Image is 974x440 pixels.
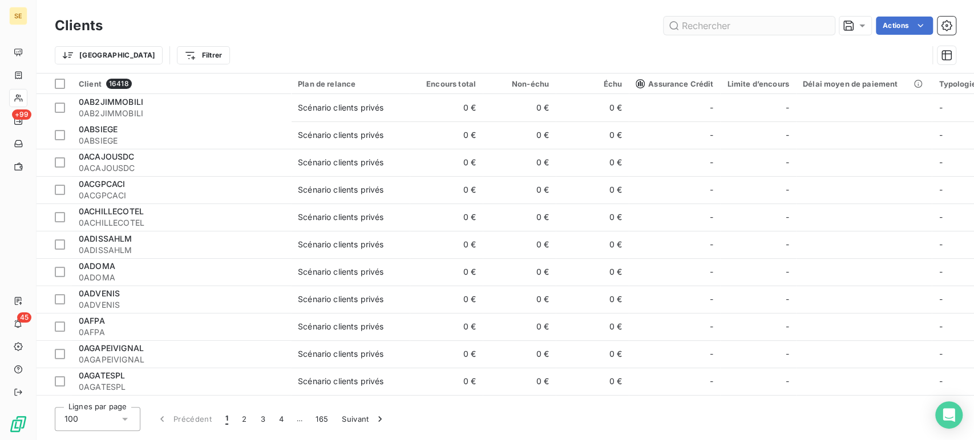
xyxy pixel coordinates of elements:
td: 0 € [556,395,629,422]
span: - [939,376,942,386]
span: - [939,103,942,112]
span: 0ACHILLECOTEL [79,206,144,216]
button: Suivant [335,407,393,431]
td: 0 € [556,231,629,258]
span: +99 [12,109,31,120]
td: 0 € [483,340,556,368]
input: Rechercher [664,17,835,35]
div: Non-échu [490,79,549,88]
span: 100 [64,413,78,425]
span: 0AGAPEIVIGNAL [79,354,284,365]
td: 0 € [483,286,556,313]
div: Encours total [417,79,476,88]
div: Scénario clients privés [298,184,383,195]
span: - [939,321,942,331]
td: 0 € [410,121,483,149]
span: 0AB2JIMMOBILI [79,97,143,107]
span: - [786,266,789,278]
span: 0AFPA [79,327,284,338]
span: 16418 [106,79,132,89]
span: - [939,185,942,194]
div: Scénario clients privés [298,321,383,332]
td: 0 € [556,286,629,313]
span: - [710,129,713,141]
span: - [786,157,789,168]
span: 0ACAJOUSDC [79,152,135,161]
span: - [939,239,942,249]
td: 0 € [410,395,483,422]
td: 0 € [483,94,556,121]
span: 0ADOMA [79,272,284,283]
td: 0 € [483,121,556,149]
span: 0ABSIEGE [79,124,118,134]
span: - [710,376,713,387]
td: 0 € [483,395,556,422]
span: 0ADISSAHLM [79,245,284,256]
span: 45 [17,312,31,323]
span: - [786,376,789,387]
div: Scénario clients privés [298,294,383,305]
td: 0 € [556,313,629,340]
span: - [939,130,942,140]
img: Logo LeanPay [9,415,27,433]
h3: Clients [55,15,103,36]
td: 0 € [556,176,629,203]
td: 0 € [410,286,483,313]
td: 0 € [556,149,629,176]
button: 2 [235,407,253,431]
span: 0AGAPEIVIGNAL [79,343,144,353]
span: Client [79,79,102,88]
span: - [786,184,789,195]
div: Scénario clients privés [298,211,383,223]
div: Scénario clients privés [298,102,383,113]
span: Assurance Crédit [636,79,713,88]
div: Plan de relance [298,79,403,88]
td: 0 € [483,231,556,258]
button: Actions [876,17,933,35]
span: - [710,211,713,223]
span: - [939,267,942,276]
span: - [786,239,789,250]
td: 0 € [556,368,629,395]
td: 0 € [556,340,629,368]
span: - [710,102,713,113]
button: 3 [254,407,272,431]
td: 0 € [410,231,483,258]
span: - [786,294,789,305]
span: … [290,410,309,428]
span: 0ADISSAHLM [79,234,132,243]
span: 1 [225,413,228,425]
span: 0ACGPCACI [79,179,125,189]
span: - [786,321,789,332]
div: Limite d’encours [727,79,789,88]
td: 0 € [410,203,483,231]
td: 0 € [483,368,556,395]
td: 0 € [410,94,483,121]
td: 0 € [410,258,483,286]
span: - [786,129,789,141]
div: Scénario clients privés [298,376,383,387]
span: 0ADVENIS [79,299,284,311]
div: Échu [563,79,622,88]
span: - [786,348,789,360]
span: 0ACGPCACI [79,190,284,201]
td: 0 € [410,149,483,176]
div: Délai moyen de paiement [803,79,925,88]
div: Scénario clients privés [298,266,383,278]
span: 0ACAJOUSDC [79,162,284,174]
span: - [710,348,713,360]
td: 0 € [556,258,629,286]
div: Scénario clients privés [298,348,383,360]
span: 0AFPA [79,316,105,325]
button: 4 [272,407,290,431]
button: 1 [219,407,235,431]
div: SE [9,7,27,25]
span: - [939,294,942,304]
td: 0 € [410,340,483,368]
span: - [939,212,942,222]
button: [GEOGRAPHIC_DATA] [55,46,163,64]
td: 0 € [483,149,556,176]
span: 0ADOMA [79,261,115,271]
span: - [786,102,789,113]
span: 0ACHILLECOTEL [79,217,284,229]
